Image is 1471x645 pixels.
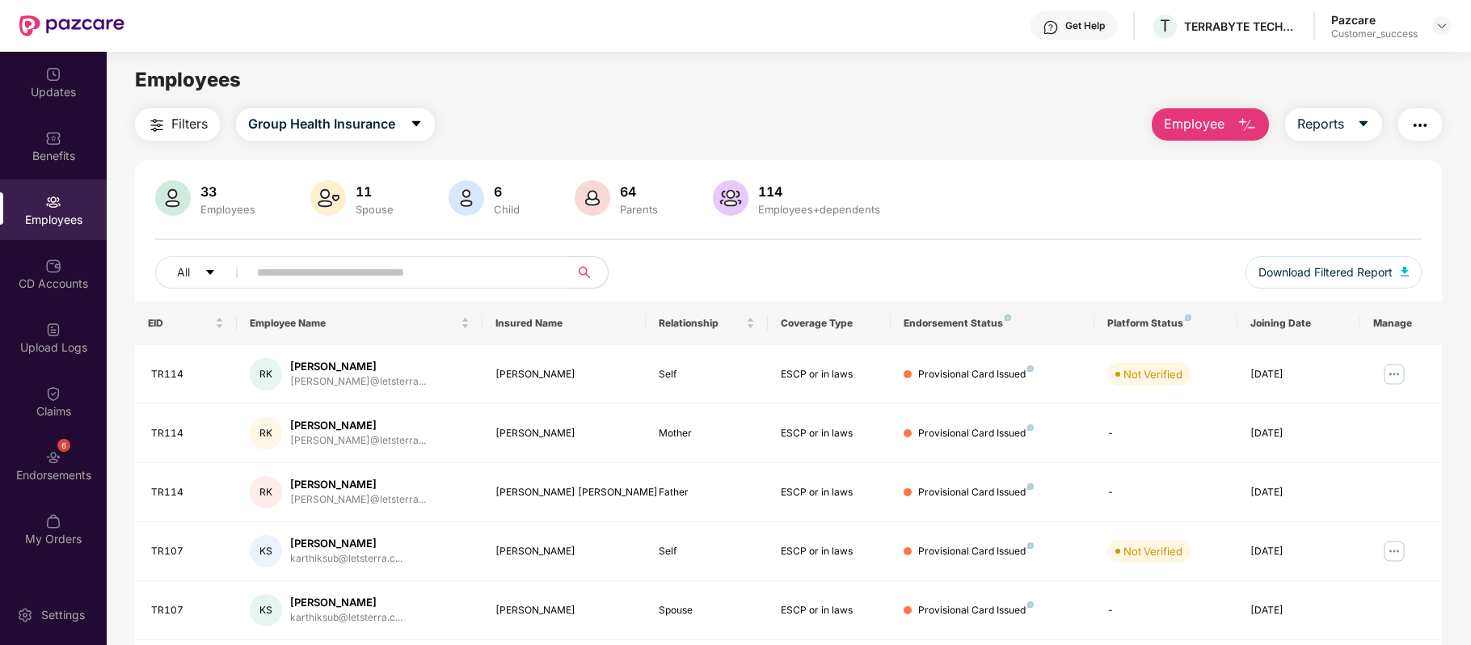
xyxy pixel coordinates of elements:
[1246,256,1422,289] button: Download Filtered Report
[781,426,878,441] div: ESCP or in laws
[135,301,237,345] th: EID
[918,426,1034,441] div: Provisional Card Issued
[290,359,426,374] div: [PERSON_NAME]
[290,610,403,626] div: karthiksub@letsterra.c...
[290,536,403,551] div: [PERSON_NAME]
[659,426,756,441] div: Mother
[1250,367,1347,382] div: [DATE]
[151,603,224,618] div: TR107
[310,180,346,216] img: svg+xml;base64,PHN2ZyB4bWxucz0iaHR0cDovL3d3dy53My5vcmcvMjAwMC9zdmciIHhtbG5zOnhsaW5rPSJodHRwOi8vd3...
[713,180,748,216] img: svg+xml;base64,PHN2ZyB4bWxucz0iaHR0cDovL3d3dy53My5vcmcvMjAwMC9zdmciIHhtbG5zOnhsaW5rPSJodHRwOi8vd3...
[237,301,482,345] th: Employee Name
[918,603,1034,618] div: Provisional Card Issued
[19,15,124,36] img: New Pazcare Logo
[659,603,756,618] div: Spouse
[1164,114,1224,134] span: Employee
[1185,314,1191,321] img: svg+xml;base64,PHN2ZyB4bWxucz0iaHR0cDovL3d3dy53My5vcmcvMjAwMC9zdmciIHdpZHRoPSI4IiBoZWlnaHQ9IjgiIH...
[250,317,457,330] span: Employee Name
[155,256,254,289] button: Allcaret-down
[155,180,191,216] img: svg+xml;base64,PHN2ZyB4bWxucz0iaHR0cDovL3d3dy53My5vcmcvMjAwMC9zdmciIHhtbG5zOnhsaW5rPSJodHRwOi8vd3...
[1123,543,1182,559] div: Not Verified
[495,603,633,618] div: [PERSON_NAME]
[1381,361,1407,387] img: manageButton
[352,183,397,200] div: 11
[57,439,70,452] div: 6
[1237,301,1360,345] th: Joining Date
[483,301,646,345] th: Insured Name
[1094,463,1237,522] td: -
[1250,426,1347,441] div: [DATE]
[1250,603,1347,618] div: [DATE]
[290,418,426,433] div: [PERSON_NAME]
[1123,366,1182,382] div: Not Verified
[250,476,282,508] div: RK
[1027,601,1034,608] img: svg+xml;base64,PHN2ZyB4bWxucz0iaHR0cDovL3d3dy53My5vcmcvMjAwMC9zdmciIHdpZHRoPSI4IiBoZWlnaHQ9IjgiIH...
[171,114,208,134] span: Filters
[45,194,61,210] img: svg+xml;base64,PHN2ZyBpZD0iRW1wbG95ZWVzIiB4bWxucz0iaHR0cDovL3d3dy53My5vcmcvMjAwMC9zdmciIHdpZHRoPS...
[568,266,600,279] span: search
[1401,267,1409,276] img: svg+xml;base64,PHN2ZyB4bWxucz0iaHR0cDovL3d3dy53My5vcmcvMjAwMC9zdmciIHhtbG5zOnhsaW5rPSJodHRwOi8vd3...
[1435,19,1448,32] img: svg+xml;base64,PHN2ZyBpZD0iRHJvcGRvd24tMzJ4MzIiIHhtbG5zPSJodHRwOi8vd3d3LnczLm9yZy8yMDAwL3N2ZyIgd2...
[250,417,282,449] div: RK
[45,513,61,529] img: svg+xml;base64,PHN2ZyBpZD0iTXlfT3JkZXJzIiBkYXRhLW5hbWU9Ik15IE9yZGVycyIgeG1sbnM9Imh0dHA6Ly93d3cudz...
[1410,116,1430,135] img: svg+xml;base64,PHN2ZyB4bWxucz0iaHR0cDovL3d3dy53My5vcmcvMjAwMC9zdmciIHdpZHRoPSIyNCIgaGVpZ2h0PSIyNC...
[495,426,633,441] div: [PERSON_NAME]
[659,485,756,500] div: Father
[1250,485,1347,500] div: [DATE]
[918,544,1034,559] div: Provisional Card Issued
[781,367,878,382] div: ESCP or in laws
[290,492,426,508] div: [PERSON_NAME]@letsterra...
[659,317,744,330] span: Relationship
[1331,27,1418,40] div: Customer_success
[250,594,282,626] div: KS
[151,367,224,382] div: TR114
[1027,424,1034,431] img: svg+xml;base64,PHN2ZyB4bWxucz0iaHR0cDovL3d3dy53My5vcmcvMjAwMC9zdmciIHdpZHRoPSI4IiBoZWlnaHQ9IjgiIH...
[290,374,426,390] div: [PERSON_NAME]@letsterra...
[151,544,224,559] div: TR107
[1357,117,1370,132] span: caret-down
[1005,314,1011,321] img: svg+xml;base64,PHN2ZyB4bWxucz0iaHR0cDovL3d3dy53My5vcmcvMjAwMC9zdmciIHdpZHRoPSI4IiBoZWlnaHQ9IjgiIH...
[1184,19,1297,34] div: TERRABYTE TECHNOLOGIES PRIVATE LIMITED
[45,130,61,146] img: svg+xml;base64,PHN2ZyBpZD0iQmVuZWZpdHMiIHhtbG5zPSJodHRwOi8vd3d3LnczLm9yZy8yMDAwL3N2ZyIgd2lkdGg9Ij...
[1094,404,1237,463] td: -
[768,301,891,345] th: Coverage Type
[45,66,61,82] img: svg+xml;base64,PHN2ZyBpZD0iVXBkYXRlZCIgeG1sbnM9Imh0dHA6Ly93d3cudzMub3JnLzIwMDAvc3ZnIiB3aWR0aD0iMj...
[495,544,633,559] div: [PERSON_NAME]
[1237,116,1257,135] img: svg+xml;base64,PHN2ZyB4bWxucz0iaHR0cDovL3d3dy53My5vcmcvMjAwMC9zdmciIHhtbG5zOnhsaW5rPSJodHRwOi8vd3...
[151,426,224,441] div: TR114
[1065,19,1105,32] div: Get Help
[755,203,883,216] div: Employees+dependents
[495,485,633,500] div: [PERSON_NAME] [PERSON_NAME]
[45,386,61,402] img: svg+xml;base64,PHN2ZyBpZD0iQ2xhaW0iIHhtbG5zPSJodHRwOi8vd3d3LnczLm9yZy8yMDAwL3N2ZyIgd2lkdGg9IjIwIi...
[617,183,661,200] div: 64
[1258,263,1393,281] span: Download Filtered Report
[1027,542,1034,549] img: svg+xml;base64,PHN2ZyB4bWxucz0iaHR0cDovL3d3dy53My5vcmcvMjAwMC9zdmciIHdpZHRoPSI4IiBoZWlnaHQ9IjgiIH...
[781,603,878,618] div: ESCP or in laws
[659,544,756,559] div: Self
[1381,538,1407,564] img: manageButton
[45,322,61,338] img: svg+xml;base64,PHN2ZyBpZD0iVXBsb2FkX0xvZ3MiIGRhdGEtbmFtZT0iVXBsb2FkIExvZ3MiIHhtbG5zPSJodHRwOi8vd3...
[1250,544,1347,559] div: [DATE]
[148,317,212,330] span: EID
[617,203,661,216] div: Parents
[495,367,633,382] div: [PERSON_NAME]
[659,367,756,382] div: Self
[781,544,878,559] div: ESCP or in laws
[45,258,61,274] img: svg+xml;base64,PHN2ZyBpZD0iQ0RfQWNjb3VudHMiIGRhdGEtbmFtZT0iQ0QgQWNjb3VudHMiIHhtbG5zPSJodHRwOi8vd3...
[151,485,224,500] div: TR114
[36,607,90,623] div: Settings
[147,116,166,135] img: svg+xml;base64,PHN2ZyB4bWxucz0iaHR0cDovL3d3dy53My5vcmcvMjAwMC9zdmciIHdpZHRoPSIyNCIgaGVpZ2h0PSIyNC...
[204,267,216,280] span: caret-down
[197,203,259,216] div: Employees
[491,183,523,200] div: 6
[575,180,610,216] img: svg+xml;base64,PHN2ZyB4bWxucz0iaHR0cDovL3d3dy53My5vcmcvMjAwMC9zdmciIHhtbG5zOnhsaW5rPSJodHRwOi8vd3...
[1285,108,1382,141] button: Reportscaret-down
[290,433,426,449] div: [PERSON_NAME]@letsterra...
[918,485,1034,500] div: Provisional Card Issued
[250,535,282,567] div: KS
[248,114,395,134] span: Group Health Insurance
[290,551,403,567] div: karthiksub@letsterra.c...
[135,68,241,91] span: Employees
[918,367,1034,382] div: Provisional Card Issued
[1331,12,1418,27] div: Pazcare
